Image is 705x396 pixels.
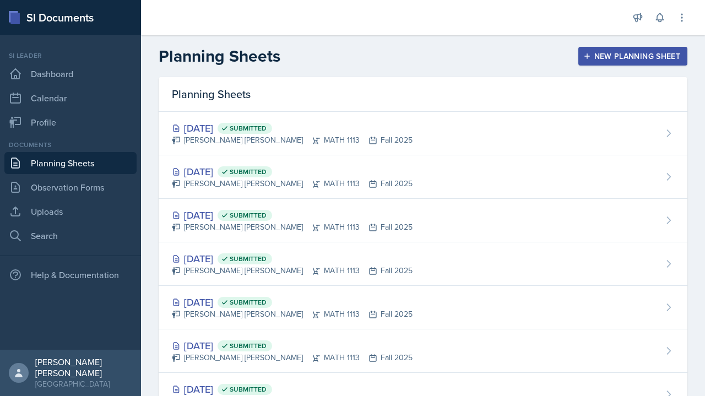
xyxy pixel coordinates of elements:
span: Submitted [230,385,267,394]
div: [PERSON_NAME] [PERSON_NAME] MATH 1113 Fall 2025 [172,308,413,320]
span: Submitted [230,298,267,307]
a: Search [4,225,137,247]
span: Submitted [230,167,267,176]
div: [GEOGRAPHIC_DATA] [35,378,132,389]
a: [DATE] Submitted [PERSON_NAME] [PERSON_NAME]MATH 1113Fall 2025 [159,329,687,373]
div: [DATE] [172,208,413,223]
div: Planning Sheets [159,77,687,112]
span: Submitted [230,211,267,220]
div: [PERSON_NAME] [PERSON_NAME] MATH 1113 Fall 2025 [172,265,413,276]
a: Profile [4,111,137,133]
div: New Planning Sheet [585,52,680,61]
div: [DATE] [172,295,413,310]
a: [DATE] Submitted [PERSON_NAME] [PERSON_NAME]MATH 1113Fall 2025 [159,242,687,286]
div: Documents [4,140,137,150]
a: Uploads [4,200,137,223]
div: [DATE] [172,121,413,135]
a: Calendar [4,87,137,109]
a: [DATE] Submitted [PERSON_NAME] [PERSON_NAME]MATH 1113Fall 2025 [159,286,687,329]
span: Submitted [230,341,267,350]
a: Planning Sheets [4,152,137,174]
div: [DATE] [172,164,413,179]
div: [PERSON_NAME] [PERSON_NAME] MATH 1113 Fall 2025 [172,178,413,189]
div: [DATE] [172,338,413,353]
span: Submitted [230,124,267,133]
a: [DATE] Submitted [PERSON_NAME] [PERSON_NAME]MATH 1113Fall 2025 [159,112,687,155]
div: [PERSON_NAME] [PERSON_NAME] MATH 1113 Fall 2025 [172,352,413,364]
div: [DATE] [172,251,413,266]
a: Dashboard [4,63,137,85]
a: [DATE] Submitted [PERSON_NAME] [PERSON_NAME]MATH 1113Fall 2025 [159,199,687,242]
span: Submitted [230,254,267,263]
a: Observation Forms [4,176,137,198]
div: Help & Documentation [4,264,137,286]
div: [PERSON_NAME] [PERSON_NAME] [35,356,132,378]
h2: Planning Sheets [159,46,280,66]
div: [PERSON_NAME] [PERSON_NAME] MATH 1113 Fall 2025 [172,134,413,146]
div: Si leader [4,51,137,61]
button: New Planning Sheet [578,47,687,66]
div: [PERSON_NAME] [PERSON_NAME] MATH 1113 Fall 2025 [172,221,413,233]
a: [DATE] Submitted [PERSON_NAME] [PERSON_NAME]MATH 1113Fall 2025 [159,155,687,199]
